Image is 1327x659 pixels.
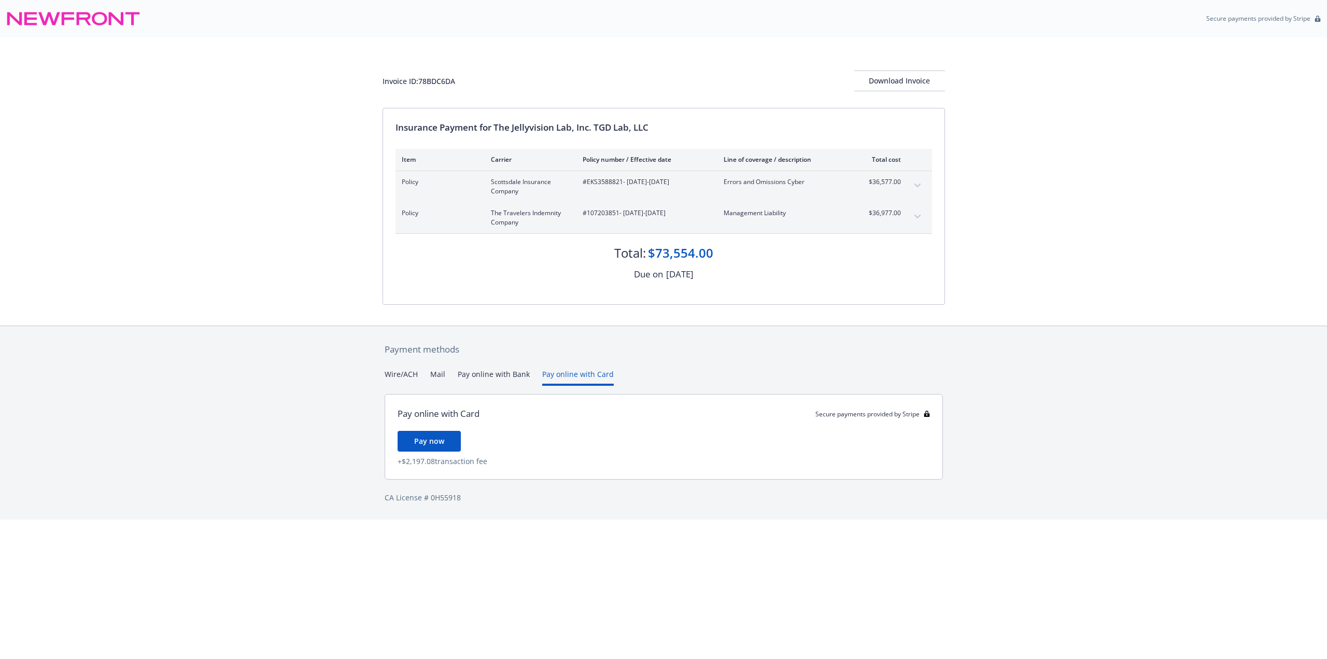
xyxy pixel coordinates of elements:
[862,155,901,164] div: Total cost
[398,407,479,420] div: Pay online with Card
[583,155,707,164] div: Policy number / Effective date
[402,208,474,218] span: Policy
[724,155,845,164] div: Line of coverage / description
[815,410,930,418] div: Secure payments provided by Stripe
[396,171,932,202] div: PolicyScottsdale Insurance Company#EKS3588821- [DATE]-[DATE]Errors and Omissions Cyber$36,577.00e...
[614,244,646,262] div: Total:
[385,492,943,503] div: CA License # 0H55918
[666,268,694,281] div: [DATE]
[909,208,926,225] button: expand content
[491,177,566,196] span: Scottsdale Insurance Company
[1206,14,1310,23] p: Secure payments provided by Stripe
[724,177,845,187] span: Errors and Omissions Cyber
[398,456,930,467] div: + $2,197.08 transaction fee
[862,208,901,218] span: $36,977.00
[583,208,707,218] span: #107203851 - [DATE]-[DATE]
[402,177,474,187] span: Policy
[396,121,932,134] div: Insurance Payment for The Jellyvision Lab, Inc. TGD Lab, LLC
[491,155,566,164] div: Carrier
[583,177,707,187] span: #EKS3588821 - [DATE]-[DATE]
[862,177,901,187] span: $36,577.00
[909,177,926,194] button: expand content
[854,71,945,91] button: Download Invoice
[383,76,455,87] div: Invoice ID: 78BDC6DA
[430,369,445,386] button: Mail
[396,202,932,233] div: PolicyThe Travelers Indemnity Company#107203851- [DATE]-[DATE]Management Liability$36,977.00expan...
[648,244,713,262] div: $73,554.00
[458,369,530,386] button: Pay online with Bank
[724,208,845,218] span: Management Liability
[402,155,474,164] div: Item
[385,343,943,356] div: Payment methods
[385,369,418,386] button: Wire/ACH
[542,369,614,386] button: Pay online with Card
[634,268,663,281] div: Due on
[854,71,945,91] div: Download Invoice
[491,208,566,227] span: The Travelers Indemnity Company
[414,436,444,446] span: Pay now
[398,431,461,452] button: Pay now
